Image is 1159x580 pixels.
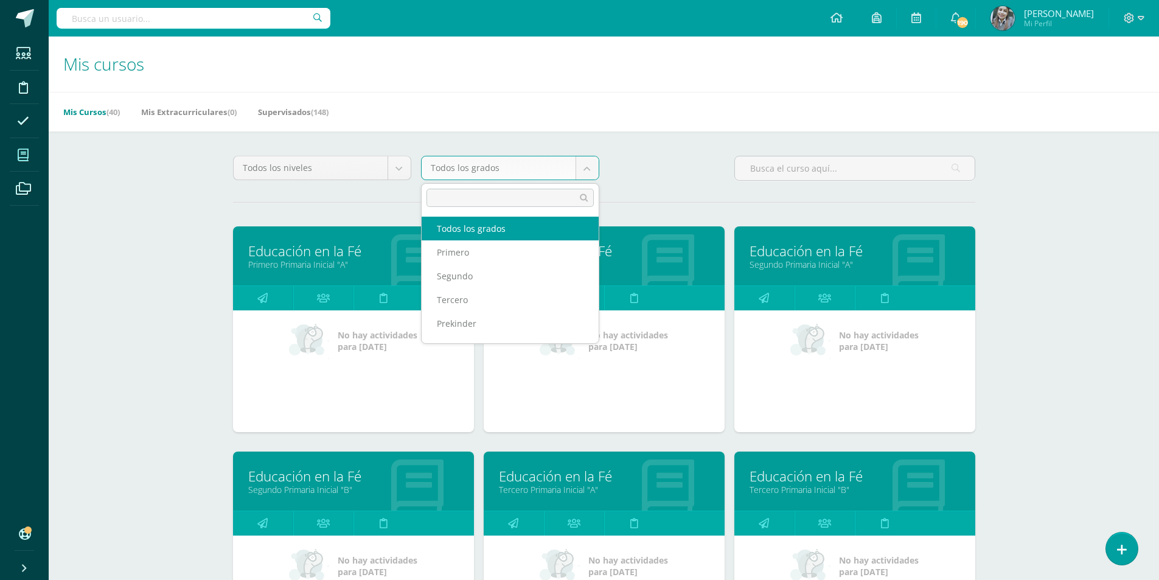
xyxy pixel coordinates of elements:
[422,240,599,264] div: Primero
[422,288,599,312] div: Tercero
[422,264,599,288] div: Segundo
[422,312,599,335] div: Prekinder
[422,335,599,359] div: Kinder
[422,217,599,240] div: Todos los grados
